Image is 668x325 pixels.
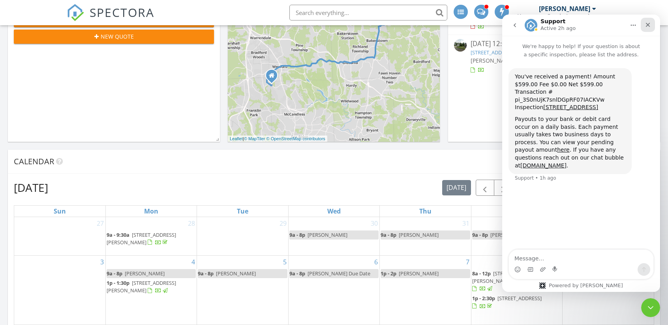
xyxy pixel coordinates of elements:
[472,231,488,238] span: 9a - 8p
[373,256,379,268] a: Go to August 6, 2025
[197,217,288,256] td: Go to July 29, 2025
[272,75,276,80] div: 389 Pine Valley Ct, Wexford PA 15090
[107,279,196,295] a: 1p - 1:30p [STREET_ADDRESS][PERSON_NAME]
[380,217,471,256] td: Go to July 31, 2025
[266,136,325,141] a: © OpenStreetMap contributors
[381,231,396,238] span: 9a - 8p
[14,156,54,167] span: Calendar
[107,230,196,247] a: 9a - 9:30a [STREET_ADDRESS][PERSON_NAME]
[326,206,342,217] a: Wednesday
[14,255,105,325] td: Go to August 3, 2025
[502,15,660,292] iframe: Intercom live chat
[461,217,471,230] a: Go to July 31, 2025
[289,270,305,277] span: 9a - 8p
[471,39,638,49] div: [DATE] 12:00 pm
[418,206,433,217] a: Thursday
[244,136,265,141] a: © MapTiler
[216,270,256,277] span: [PERSON_NAME]
[308,270,370,277] span: [PERSON_NAME] Due Date
[186,217,197,230] a: Go to July 28, 2025
[399,231,439,238] span: [PERSON_NAME]
[105,217,197,256] td: Go to July 28, 2025
[198,270,214,277] span: 9a - 8p
[107,279,176,294] span: [STREET_ADDRESS][PERSON_NAME]
[190,256,197,268] a: Go to August 4, 2025
[107,231,176,246] a: 9a - 9:30a [STREET_ADDRESS][PERSON_NAME]
[472,294,561,311] a: 1p - 2:30p [STREET_ADDRESS]
[230,136,243,141] a: Leaflet
[442,180,471,195] button: [DATE]
[494,180,512,196] button: Next month
[52,206,68,217] a: Sunday
[471,255,562,325] td: Go to August 8, 2025
[67,11,154,27] a: SPECTORA
[472,270,552,284] span: [STREET_ADDRESS][PERSON_NAME][PERSON_NAME]
[95,217,105,230] a: Go to July 27, 2025
[471,49,515,56] a: [STREET_ADDRESS]
[107,270,122,277] span: 9a - 8p
[380,255,471,325] td: Go to August 7, 2025
[107,231,176,246] span: [STREET_ADDRESS][PERSON_NAME]
[308,231,347,238] span: [PERSON_NAME]
[454,39,467,52] img: streetview
[517,13,596,20] div: Keystone Castle Inspections LLC
[289,231,305,238] span: 9a - 8p
[539,5,590,13] div: [PERSON_NAME]
[454,39,654,74] a: [DATE] 12:00 pm [STREET_ADDRESS] [PERSON_NAME]
[381,270,396,277] span: 1p - 2p
[497,295,542,302] span: [STREET_ADDRESS]
[14,30,214,44] button: New Quote
[490,231,530,238] span: [PERSON_NAME]
[125,270,165,277] span: [PERSON_NAME]
[235,206,250,217] a: Tuesday
[14,217,105,256] td: Go to July 27, 2025
[399,270,439,277] span: [PERSON_NAME]
[228,136,327,142] div: |
[288,217,379,256] td: Go to July 30, 2025
[99,256,105,268] a: Go to August 3, 2025
[143,206,160,217] a: Monday
[472,295,495,302] span: 1p - 2:30p
[14,180,48,195] h2: [DATE]
[105,255,197,325] td: Go to August 4, 2025
[107,279,176,294] a: 1p - 1:30p [STREET_ADDRESS][PERSON_NAME]
[472,270,552,292] a: 8a - 12p [STREET_ADDRESS][PERSON_NAME][PERSON_NAME]
[471,217,562,256] td: Go to August 1, 2025
[278,217,288,230] a: Go to July 29, 2025
[197,255,288,325] td: Go to August 5, 2025
[471,57,515,64] span: [PERSON_NAME]
[90,4,154,20] span: SPECTORA
[472,269,561,294] a: 8a - 12p [STREET_ADDRESS][PERSON_NAME][PERSON_NAME]
[476,180,494,196] button: Previous month
[107,231,129,238] span: 9a - 9:30a
[472,295,542,309] a: 1p - 2:30p [STREET_ADDRESS]
[281,256,288,268] a: Go to August 5, 2025
[472,270,491,277] span: 8a - 12p
[641,298,660,317] iframe: Intercom live chat
[288,255,379,325] td: Go to August 6, 2025
[67,4,84,21] img: The Best Home Inspection Software - Spectora
[289,5,447,20] input: Search everything...
[107,279,129,286] span: 1p - 1:30p
[369,217,379,230] a: Go to July 30, 2025
[101,32,134,41] span: New Quote
[464,256,471,268] a: Go to August 7, 2025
